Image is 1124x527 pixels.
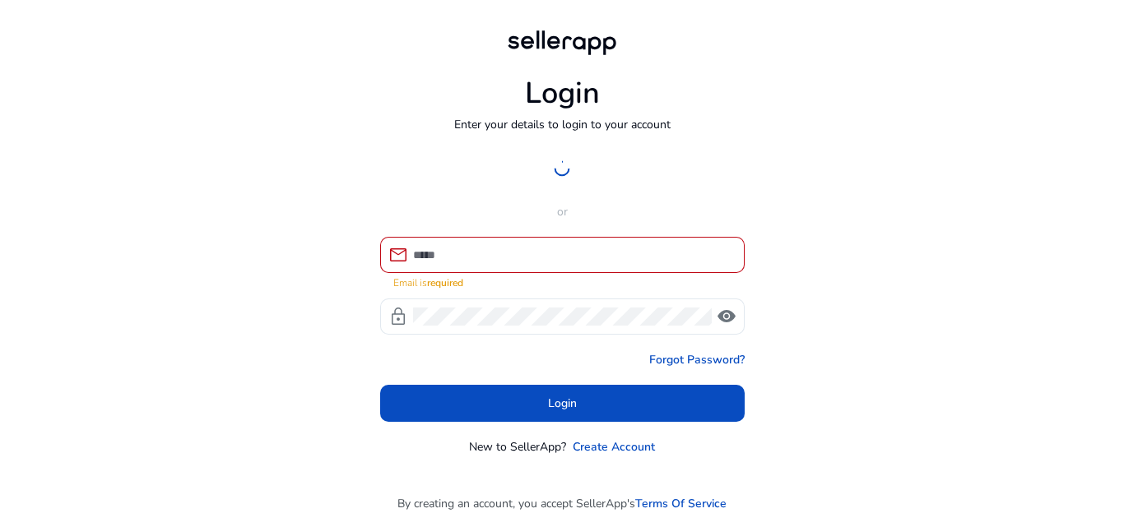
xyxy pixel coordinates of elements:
[548,395,577,412] span: Login
[649,351,745,368] a: Forgot Password?
[573,438,655,455] a: Create Account
[717,307,736,326] span: visibility
[380,203,745,220] p: or
[388,307,408,326] span: lock
[454,116,671,133] p: Enter your details to login to your account
[380,385,745,422] button: Login
[388,245,408,265] span: mail
[469,438,566,455] p: New to SellerApp?
[635,495,727,512] a: Terms Of Service
[427,276,463,289] strong: required
[525,76,600,111] h1: Login
[393,273,732,290] mat-error: Email is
